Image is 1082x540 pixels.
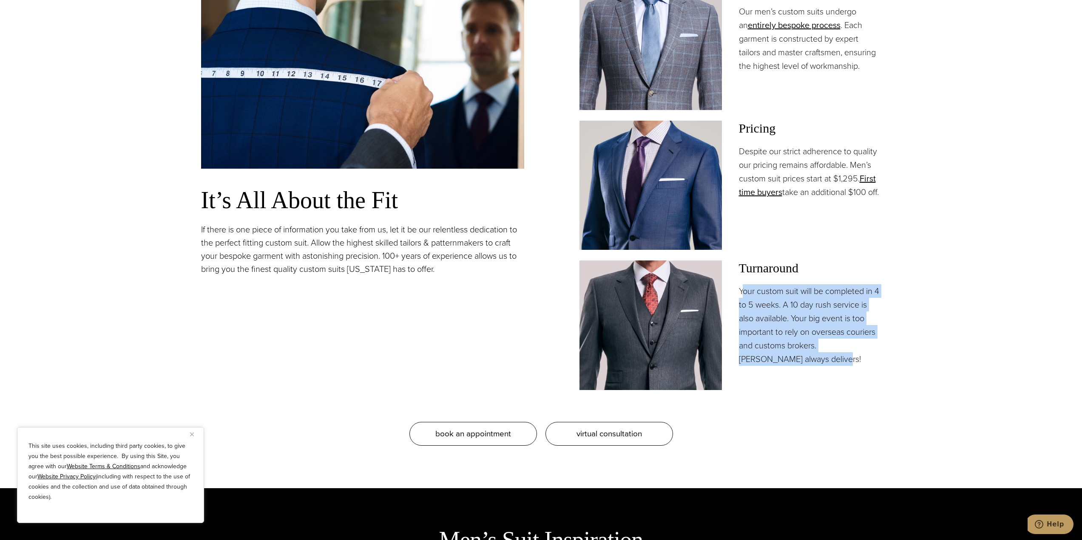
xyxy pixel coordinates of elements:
[409,422,537,446] a: book an appointment
[28,441,193,502] p: This site uses cookies, including third party cookies, to give you the best possible experience. ...
[576,427,642,440] span: virtual consultation
[545,422,673,446] a: virtual consultation
[201,223,524,276] p: If there is one piece of information you take from us, let it be our relentless dedication to the...
[67,462,140,471] a: Website Terms & Conditions
[739,144,881,199] p: Despite our strict adherence to quality our pricing remains affordable. Men’s custom suit prices ...
[739,284,881,366] p: Your custom suit will be completed in 4 to 5 weeks. A 10 day rush service is also available. Your...
[739,172,876,198] a: First time buyers
[739,5,881,73] p: Our men’s custom suits undergo an . Each garment is constructed by expert tailors and master craf...
[201,186,524,215] h3: It’s All About the Fit
[579,260,722,390] img: Client in vested charcoal bespoke suit with white shirt and red patterned tie.
[748,19,841,31] a: entirely bespoke process
[435,427,511,440] span: book an appointment
[579,121,722,250] img: Client in blue solid custom made suit with white shirt and navy tie. Fabric by Scabal.
[739,260,881,276] h3: Turnaround
[190,433,194,436] img: Close
[37,472,96,481] a: Website Privacy Policy
[1028,515,1073,536] iframe: Opens a widget where you can chat to one of our agents
[190,429,200,439] button: Close
[739,121,881,136] h3: Pricing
